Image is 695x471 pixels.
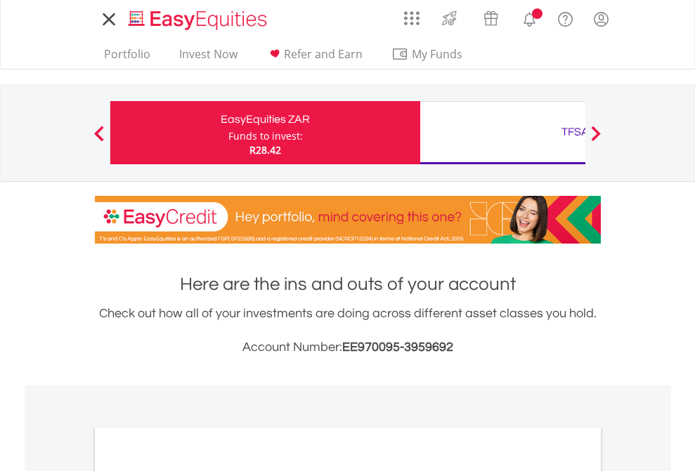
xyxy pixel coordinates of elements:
img: EasyEquities_Logo.png [126,8,273,32]
a: FAQ's and Support [547,4,583,32]
h3: Account Number: [95,338,601,357]
h1: Here are the ins and outs of your account [95,272,601,297]
img: vouchers-v2.svg [479,7,502,29]
img: grid-menu-icon.svg [404,11,420,26]
div: Funds to invest: [228,129,303,143]
a: Refer and Earn [261,47,368,69]
a: AppsGrid [395,4,429,26]
a: Home page [123,4,273,32]
button: Previous [85,133,113,147]
button: Next [582,133,610,147]
span: EE970095-3959692 [342,340,453,354]
span: My Funds [391,45,483,63]
a: My Profile [583,4,619,34]
a: Notifications [512,4,547,32]
a: Vouchers [470,4,512,29]
span: Refer and Earn [284,46,363,62]
img: thrive-v2.svg [438,7,461,29]
a: Invest Now [174,47,243,69]
div: EasyEquities ZAR [119,110,412,129]
img: EasyCredit Promotion Banner [95,196,601,244]
div: Check out how all of your investments are doing across different asset classes you hold. [95,304,601,357]
a: Portfolio [98,47,156,69]
span: R28.42 [249,143,281,157]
